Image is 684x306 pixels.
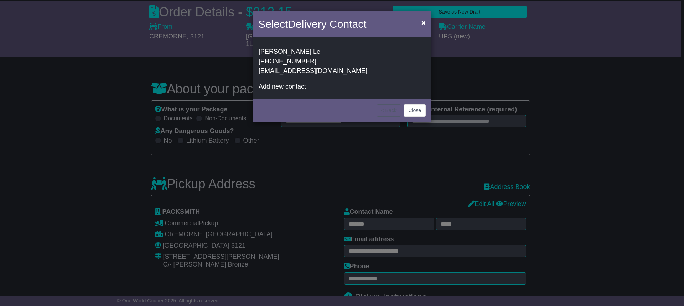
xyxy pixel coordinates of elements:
[259,83,306,90] span: Add new contact
[288,18,326,30] span: Delivery
[418,15,429,30] button: Close
[259,67,367,74] span: [EMAIL_ADDRESS][DOMAIN_NAME]
[377,104,401,117] button: < Back
[404,104,426,117] button: Close
[421,19,426,27] span: ×
[259,48,311,55] span: [PERSON_NAME]
[313,48,320,55] span: Le
[330,18,366,30] span: Contact
[259,58,316,65] span: [PHONE_NUMBER]
[258,16,366,32] h4: Select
